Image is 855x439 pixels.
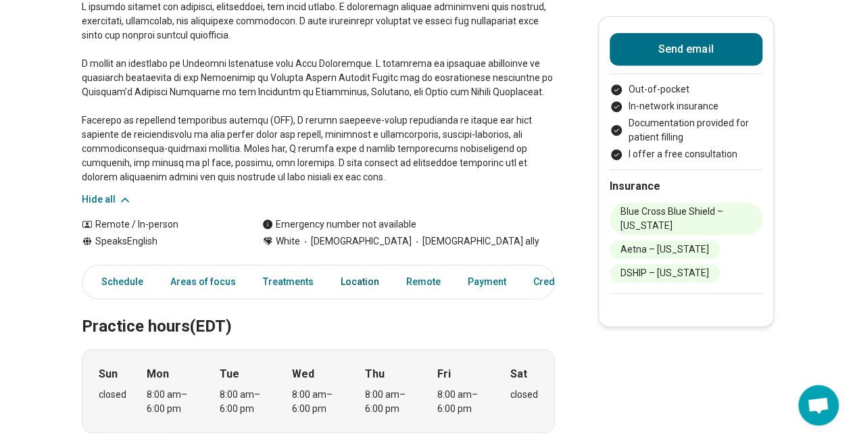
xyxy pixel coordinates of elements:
[510,388,538,402] div: closed
[276,234,300,249] span: White
[82,192,132,207] button: Hide all
[610,264,720,282] li: DSHIP – [US_STATE]
[610,82,762,97] li: Out-of-pocket
[99,366,118,382] strong: Sun
[610,82,762,161] ul: Payment options
[610,33,762,66] button: Send email
[610,116,762,145] li: Documentation provided for patient filling
[365,388,417,416] div: 8:00 am – 6:00 pm
[292,366,314,382] strong: Wed
[525,268,593,296] a: Credentials
[437,388,489,416] div: 8:00 am – 6:00 pm
[220,388,272,416] div: 8:00 am – 6:00 pm
[82,234,235,249] div: Speaks English
[82,283,555,338] h2: Practice hours (EDT)
[255,268,322,296] a: Treatments
[162,268,244,296] a: Areas of focus
[798,385,839,425] div: Open chat
[610,147,762,161] li: I offer a free consultation
[220,366,239,382] strong: Tue
[147,388,199,416] div: 8:00 am – 6:00 pm
[99,388,126,402] div: closed
[610,203,762,235] li: Blue Cross Blue Shield – [US_STATE]
[398,268,449,296] a: Remote
[300,234,412,249] span: [DEMOGRAPHIC_DATA]
[412,234,539,249] span: [DEMOGRAPHIC_DATA] ally
[82,217,235,232] div: Remote / In-person
[333,268,387,296] a: Location
[82,349,555,433] div: When does the program meet?
[510,366,527,382] strong: Sat
[365,366,385,382] strong: Thu
[460,268,514,296] a: Payment
[147,366,169,382] strong: Mon
[610,178,762,195] h2: Insurance
[85,268,151,296] a: Schedule
[610,99,762,113] li: In-network insurance
[437,366,451,382] strong: Fri
[262,217,416,232] div: Emergency number not available
[292,388,344,416] div: 8:00 am – 6:00 pm
[610,240,720,259] li: Aetna – [US_STATE]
